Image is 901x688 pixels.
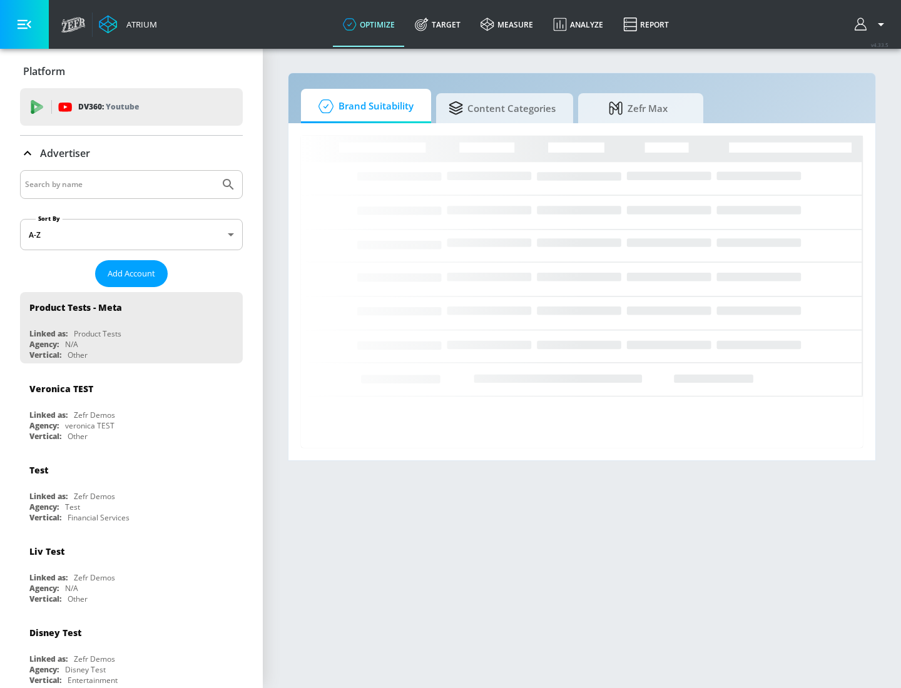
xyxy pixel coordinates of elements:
div: Product Tests - Meta [29,301,122,313]
div: Atrium [121,19,157,30]
div: Linked as: [29,410,68,420]
div: Disney Test [29,627,81,639]
a: Analyze [543,2,613,47]
div: Veronica TESTLinked as:Zefr DemosAgency:veronica TESTVertical:Other [20,373,243,445]
div: Linked as: [29,572,68,583]
span: v 4.33.5 [871,41,888,48]
div: Liv Test [29,545,64,557]
div: Zefr Demos [74,491,115,502]
div: Disney Test [65,664,106,675]
p: Platform [23,64,65,78]
div: Zefr Demos [74,410,115,420]
div: Agency: [29,664,59,675]
div: Agency: [29,420,59,431]
a: Target [405,2,471,47]
div: Linked as: [29,328,68,339]
span: Content Categories [449,93,556,123]
div: Test [29,464,48,476]
div: Vertical: [29,675,61,685]
div: Vertical: [29,431,61,442]
div: Vertical: [29,512,61,523]
div: Product Tests - MetaLinked as:Product TestsAgency:N/AVertical:Other [20,292,243,363]
div: A-Z [20,219,243,250]
div: TestLinked as:Zefr DemosAgency:TestVertical:Financial Services [20,455,243,526]
div: Liv TestLinked as:Zefr DemosAgency:N/AVertical:Other [20,536,243,607]
div: N/A [65,339,78,350]
div: Vertical: [29,350,61,360]
div: Advertiser [20,136,243,171]
div: N/A [65,583,78,594]
span: Add Account [108,266,155,281]
p: Advertiser [40,146,90,160]
a: Report [613,2,679,47]
p: Youtube [106,100,139,113]
div: Veronica TEST [29,383,93,395]
input: Search by name [25,176,215,193]
div: Agency: [29,583,59,594]
div: Zefr Demos [74,572,115,583]
button: Add Account [95,260,168,287]
div: Linked as: [29,654,68,664]
div: Other [68,431,88,442]
span: Zefr Max [591,93,686,123]
div: Zefr Demos [74,654,115,664]
div: Agency: [29,502,59,512]
span: Brand Suitability [313,91,414,121]
div: Agency: [29,339,59,350]
div: Other [68,350,88,360]
div: Test [65,502,80,512]
a: Atrium [99,15,157,34]
div: DV360: Youtube [20,88,243,126]
div: veronica TEST [65,420,115,431]
p: DV360: [78,100,139,114]
div: Vertical: [29,594,61,604]
div: Financial Services [68,512,130,523]
div: Other [68,594,88,604]
label: Sort By [36,215,63,223]
div: Linked as: [29,491,68,502]
a: optimize [333,2,405,47]
div: Platform [20,54,243,89]
a: measure [471,2,543,47]
div: Entertainment [68,675,118,685]
div: Product Tests [74,328,121,339]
